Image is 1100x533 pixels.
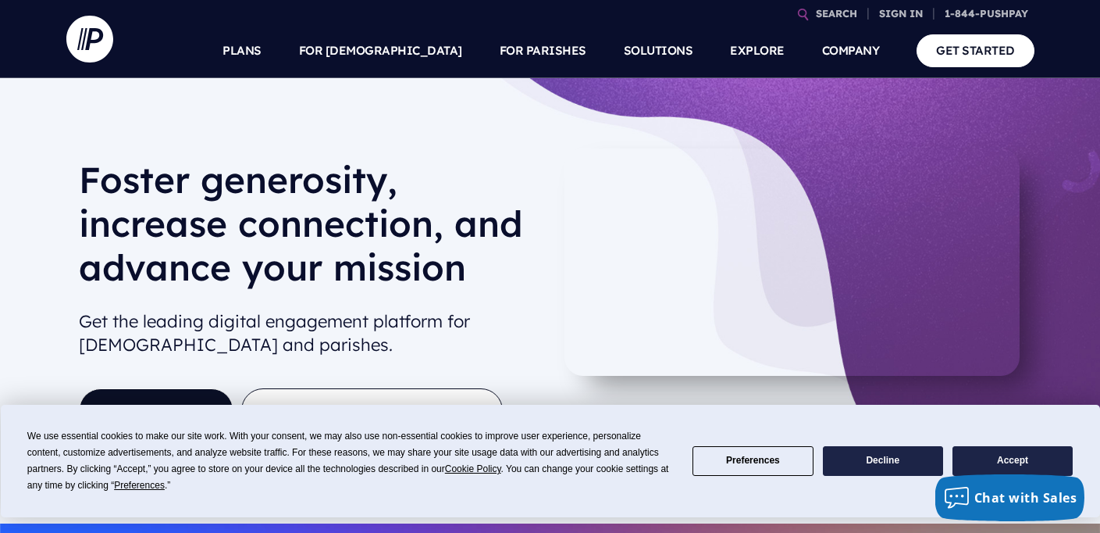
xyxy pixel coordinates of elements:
[730,23,785,78] a: EXPLORE
[114,480,165,491] span: Preferences
[79,303,538,364] h2: Get the leading digital engagement platform for [DEMOGRAPHIC_DATA] and parishes.
[222,23,262,78] a: PLANS
[822,23,880,78] a: COMPANY
[692,446,813,477] button: Preferences
[241,388,503,435] button: TAKE A SELF-GUIDED TOUR
[624,23,693,78] a: SOLUTIONS
[299,23,462,78] a: FOR [DEMOGRAPHIC_DATA]
[952,446,1073,477] button: Accept
[823,446,943,477] button: Decline
[917,34,1034,66] a: GET STARTED
[27,428,674,494] div: We use essential cookies to make our site work. With your consent, we may also use non-essential ...
[935,474,1085,521] button: Chat with Sales
[1,405,1100,517] div: Cookie Consent Prompt
[974,489,1077,506] span: Chat with Sales
[445,463,501,474] span: Cookie Policy
[79,158,538,302] h1: Foster generosity, increase connection, and advance your mission
[79,388,233,435] a: GET STARTED
[500,23,586,78] a: FOR PARISHES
